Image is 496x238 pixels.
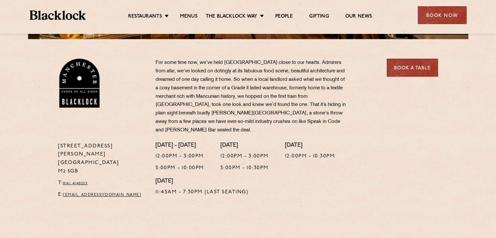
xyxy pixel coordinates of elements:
[156,188,248,197] p: 11:45am - 7:30pm (Last Seating)
[156,152,204,161] p: 12:00pm - 3:00pm
[128,13,162,21] a: Restaurants
[206,13,257,21] a: The Blacklock Way
[220,152,269,161] p: 12:00pm - 3:00pm
[30,10,86,20] img: BL_Textured_Logo-footer-cropped.svg
[156,59,348,135] p: For some time now, we’ve held [GEOGRAPHIC_DATA] close to our hearts. Admirers from afar, we’ve lo...
[285,142,335,149] h4: [DATE]
[309,13,329,21] a: Gifting
[156,142,204,149] h4: [DATE] - [DATE]
[285,152,335,161] p: 12:00pm - 10:30pm
[180,13,198,21] a: Menus
[58,191,146,199] p: E:
[58,59,101,108] img: BL_Manchester_Logo-bleed.png
[345,13,372,21] a: Our News
[156,164,204,172] p: 5:00pm - 10:00pm
[58,142,146,176] p: [STREET_ADDRESS][PERSON_NAME] [GEOGRAPHIC_DATA] M2 5GB
[63,181,88,185] a: 0161 4140225
[275,13,293,21] a: People
[58,179,146,187] p: T:
[156,178,248,185] h4: [DATE]
[63,193,141,197] a: [EMAIL_ADDRESS][DOMAIN_NAME]
[387,59,438,77] a: Book a Table
[418,6,467,24] div: Book Now
[220,142,269,149] h4: [DATE]
[220,164,269,172] p: 5:00pm - 10:30pm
